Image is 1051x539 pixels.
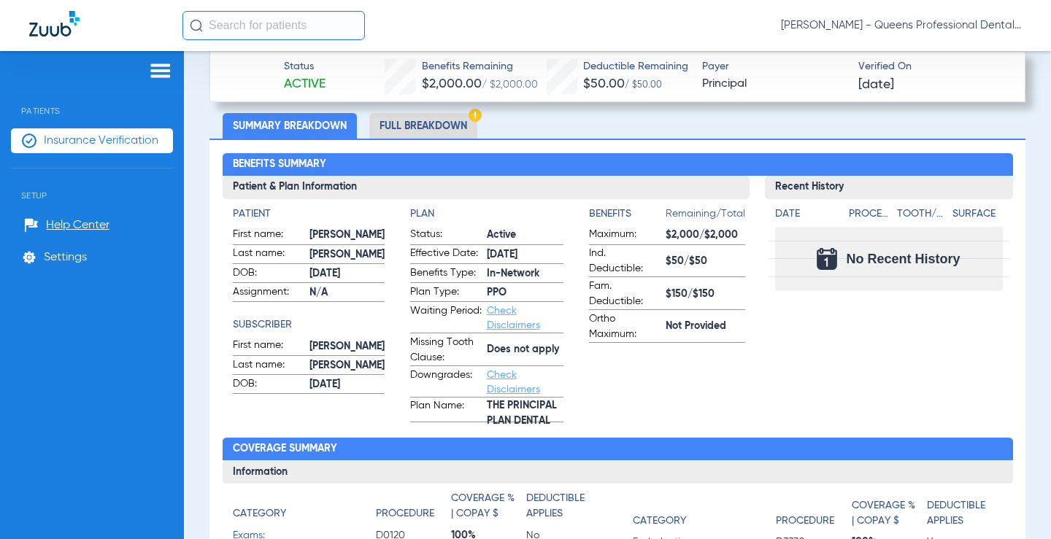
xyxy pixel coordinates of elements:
[978,469,1051,539] iframe: Chat Widget
[666,254,745,269] span: $50/$50
[223,460,1013,484] h3: Information
[309,247,385,263] span: [PERSON_NAME]
[589,206,666,222] h4: Benefits
[858,59,1002,74] span: Verified On
[589,206,666,227] app-breakdown-title: Benefits
[410,335,482,365] span: Missing Tooth Clause:
[897,206,947,227] app-breakdown-title: Tooth/Quad
[233,246,304,263] span: Last name:
[526,491,601,527] app-breakdown-title: Deductible Applies
[410,246,482,263] span: Effective Date:
[44,250,87,265] span: Settings
[666,206,745,227] span: Remaining/Total
[817,248,837,270] img: Calendar
[309,339,385,354] span: [PERSON_NAME]
[487,306,540,330] a: Check Disclaimers
[223,153,1013,177] h2: Benefits Summary
[223,176,750,199] h3: Patient & Plan Information
[410,227,482,244] span: Status:
[487,228,563,243] span: Active
[952,206,1003,222] h4: Surface
[776,491,851,533] app-breakdown-title: Procedure
[487,342,563,357] span: Does not apply
[223,438,1013,461] h2: Coverage Summary
[487,370,540,395] a: Check Disclaimers
[29,11,80,36] img: Zuub Logo
[376,491,451,527] app-breakdown-title: Procedure
[284,75,326,93] span: Active
[309,266,385,282] span: [DATE]
[487,285,563,300] span: PPO
[46,218,109,233] span: Help Center
[589,311,661,342] span: Ortho Maximum:
[583,59,688,74] span: Deductible Remaining
[309,228,385,243] span: [PERSON_NAME]
[422,59,538,74] span: Benefits Remaining
[451,491,526,527] app-breakdown-title: Coverage % | Copay $
[897,206,947,222] h4: Tooth/Quad
[775,206,836,222] h4: Date
[849,206,892,227] app-breakdown-title: Procedure
[182,11,365,40] input: Search for patients
[666,228,745,243] span: $2,000/$2,000
[487,266,563,282] span: In-Network
[702,75,846,93] span: Principal
[149,62,172,80] img: hamburger-icon
[849,206,892,222] h4: Procedure
[233,317,385,333] h4: Subscriber
[633,513,686,529] h4: Category
[633,491,776,533] app-breakdown-title: Category
[927,491,1002,533] app-breakdown-title: Deductible Applies
[233,376,304,394] span: DOB:
[487,247,563,263] span: [DATE]
[852,491,927,533] app-breakdown-title: Coverage % | Copay $
[666,319,745,334] span: Not Provided
[190,19,203,32] img: Search Icon
[223,113,357,139] li: Summary Breakdown
[284,59,326,74] span: Status
[410,206,563,222] h4: Plan
[410,368,482,397] span: Downgrades:
[369,113,477,139] li: Full Breakdown
[765,176,1013,199] h3: Recent History
[233,338,304,355] span: First name:
[589,246,661,276] span: Ind. Deductible:
[309,358,385,373] span: [PERSON_NAME]
[11,168,173,201] span: Setup
[233,357,304,375] span: Last name:
[852,498,920,529] h4: Coverage % | Copay $
[309,377,385,392] span: [DATE]
[309,285,385,300] span: N/A
[233,206,385,222] h4: Patient
[589,279,661,309] span: Fam. Deductible:
[858,76,894,94] span: [DATE]
[625,81,662,90] span: / $50.00
[233,265,304,283] span: DOB:
[451,491,519,521] h4: Coverage % | Copay $
[410,303,482,333] span: Waiting Period:
[410,265,482,283] span: Benefits Type:
[952,206,1003,227] app-breakdown-title: Surface
[233,506,286,521] h4: Category
[702,59,846,74] span: Payer
[589,227,661,244] span: Maximum:
[775,206,836,227] app-breakdown-title: Date
[776,513,834,529] h4: Procedure
[487,406,563,422] span: THE PRINCIPAL PLAN DENTAL
[583,77,625,90] span: $50.00
[482,80,538,90] span: / $2,000.00
[526,491,594,521] h4: Deductible Applies
[781,18,1022,33] span: [PERSON_NAME] - Queens Professional Dental Care
[233,491,376,527] app-breakdown-title: Category
[846,252,960,266] span: No Recent History
[469,109,482,122] img: Hazard
[44,133,158,148] span: Insurance Verification
[422,77,482,90] span: $2,000.00
[376,506,434,521] h4: Procedure
[666,287,745,302] span: $150/$150
[11,84,173,116] span: Patients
